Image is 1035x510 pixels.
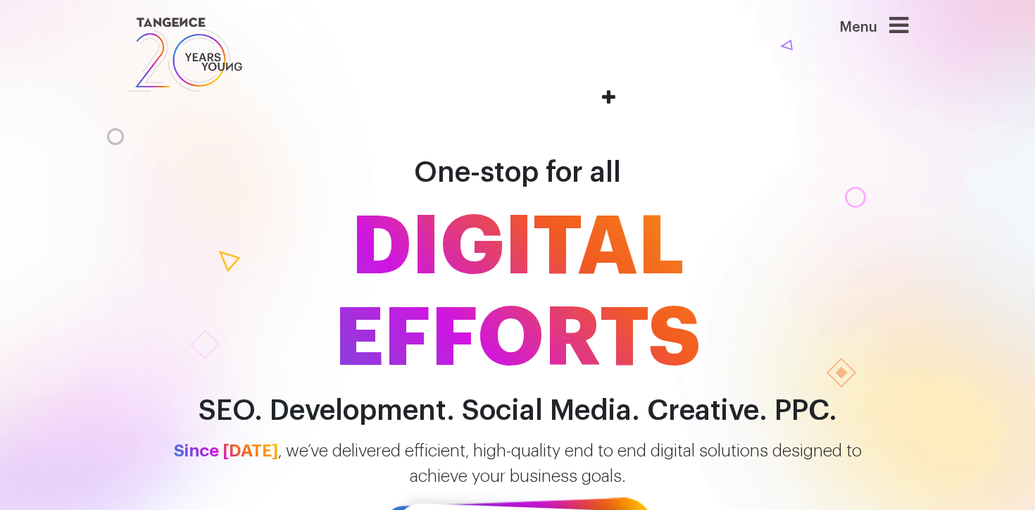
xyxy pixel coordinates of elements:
[127,14,244,95] img: logo SVG
[116,438,919,489] p: , we’ve delivered efficient, high-quality end to end digital solutions designed to achieve your b...
[414,158,621,187] span: One-stop for all
[116,395,919,427] h2: SEO. Development. Social Media. Creative. PPC.
[174,442,278,459] span: Since [DATE]
[116,201,919,385] span: DIGITAL EFFORTS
